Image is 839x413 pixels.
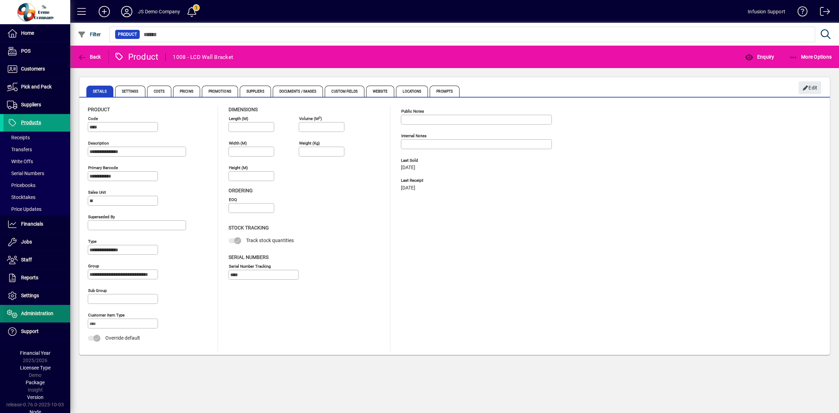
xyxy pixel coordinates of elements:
[88,190,106,195] mat-label: Sales unit
[115,86,145,97] span: Settings
[21,102,41,107] span: Suppliers
[20,365,51,371] span: Licensee Type
[7,159,33,164] span: Write Offs
[325,86,364,97] span: Custom Fields
[745,54,774,60] span: Enquiry
[21,328,39,334] span: Support
[88,264,99,268] mat-label: Group
[105,335,140,341] span: Override default
[115,5,138,18] button: Profile
[4,42,70,60] a: POS
[7,171,44,176] span: Serial Numbers
[401,133,427,138] mat-label: Internal Notes
[789,54,832,60] span: More Options
[4,191,70,203] a: Stocktakes
[802,82,818,94] span: Edit
[396,86,428,97] span: Locations
[76,51,103,63] button: Back
[299,141,320,146] mat-label: Weight (Kg)
[4,251,70,269] a: Staff
[70,51,109,63] app-page-header-button: Back
[4,323,70,340] a: Support
[4,25,70,42] a: Home
[88,165,118,170] mat-label: Primary barcode
[787,51,834,63] button: More Options
[4,233,70,251] a: Jobs
[88,214,115,219] mat-label: Superseded by
[88,116,98,121] mat-label: Code
[138,6,180,17] div: JS Demo Company
[229,197,237,202] mat-label: EOQ
[229,188,253,193] span: Ordering
[430,86,460,97] span: Prompts
[401,165,415,171] span: [DATE]
[21,293,39,298] span: Settings
[21,120,41,125] span: Products
[4,144,70,155] a: Transfers
[21,84,52,89] span: Pick and Pack
[78,32,101,37] span: Filter
[299,116,322,121] mat-label: Volume (m )
[86,86,113,97] span: Details
[229,254,269,260] span: Serial Numbers
[21,275,38,280] span: Reports
[4,60,70,78] a: Customers
[88,288,107,293] mat-label: Sub group
[246,238,294,243] span: Track stock quantities
[815,1,830,24] a: Logout
[21,48,31,54] span: POS
[401,178,506,183] span: Last Receipt
[7,135,30,140] span: Receipts
[229,264,271,268] mat-label: Serial Number tracking
[4,287,70,305] a: Settings
[401,158,506,163] span: Last Sold
[93,5,115,18] button: Add
[88,107,110,112] span: Product
[743,51,776,63] button: Enquiry
[4,203,70,215] a: Price Updates
[4,215,70,233] a: Financials
[20,350,51,356] span: Financial Year
[118,31,137,38] span: Product
[173,86,200,97] span: Pricing
[799,81,821,94] button: Edit
[88,239,97,244] mat-label: Type
[21,311,53,316] span: Administration
[792,1,808,24] a: Knowledge Base
[4,179,70,191] a: Pricebooks
[21,66,45,72] span: Customers
[240,86,271,97] span: Suppliers
[7,194,35,200] span: Stocktakes
[229,165,248,170] mat-label: Height (m)
[229,141,247,146] mat-label: Width (m)
[21,30,34,36] span: Home
[748,6,785,17] div: Infusion Support
[27,394,44,400] span: Version
[147,86,172,97] span: Costs
[4,132,70,144] a: Receipts
[173,52,233,63] div: 1008 - LCD Wall Bracket
[26,380,45,385] span: Package
[366,86,395,97] span: Website
[4,305,70,322] a: Administration
[7,182,35,188] span: Pricebooks
[4,269,70,287] a: Reports
[88,141,109,146] mat-label: Description
[202,86,238,97] span: Promotions
[401,109,424,114] mat-label: Public Notes
[229,116,248,121] mat-label: Length (m)
[4,155,70,167] a: Write Offs
[7,206,41,212] span: Price Updates
[7,147,32,152] span: Transfers
[21,257,32,262] span: Staff
[21,221,43,227] span: Financials
[401,185,415,191] span: [DATE]
[88,313,125,318] mat-label: Customer Item Type
[76,28,103,41] button: Filter
[4,78,70,96] a: Pick and Pack
[4,96,70,114] a: Suppliers
[319,115,321,119] sup: 3
[21,239,32,245] span: Jobs
[4,167,70,179] a: Serial Numbers
[78,54,101,60] span: Back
